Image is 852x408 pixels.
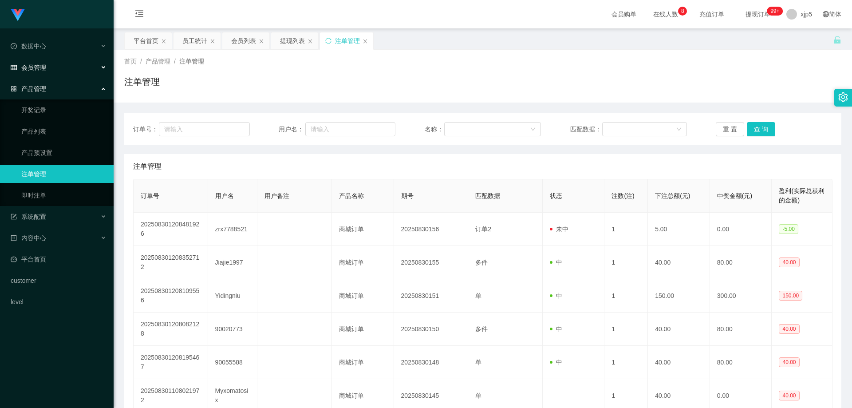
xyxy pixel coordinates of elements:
sup: 236 [767,7,783,16]
i: 图标: setting [838,92,848,102]
td: 5.00 [648,213,710,246]
span: 注单管理 [133,161,162,172]
span: 中 [550,292,562,299]
i: 图标: profile [11,235,17,241]
span: / [140,58,142,65]
span: 数据中心 [11,43,46,50]
i: 图标: down [530,127,536,133]
p: 8 [681,7,684,16]
span: 提现订单 [741,11,775,17]
span: 订单2 [475,226,491,233]
span: 产品管理 [146,58,170,65]
sup: 8 [678,7,687,16]
td: 1 [604,346,648,379]
span: 多件 [475,325,488,333]
td: 0.00 [710,213,772,246]
span: 盈利(实际总获利的金额) [779,187,824,204]
td: 80.00 [710,346,772,379]
div: 会员列表 [231,32,256,49]
span: 内容中心 [11,234,46,242]
i: 图标: close [363,39,368,44]
button: 查 询 [747,122,775,136]
i: 图标: down [676,127,682,133]
span: 150.00 [779,291,802,301]
div: 注单管理 [335,32,360,49]
span: 未中 [550,226,568,233]
span: 下注总额(元) [655,192,690,199]
a: 产品列表 [21,123,106,140]
span: 注数(注) [611,192,634,199]
td: 商城订单 [332,246,394,279]
td: 20250830151 [394,279,469,313]
td: 1 [604,313,648,346]
td: 商城订单 [332,313,394,346]
td: 40.00 [648,346,710,379]
div: 员工统计 [182,32,207,49]
td: 202508301208109556 [134,279,208,313]
a: 即时注单 [21,186,106,204]
td: Yidingniu [208,279,258,313]
div: 提现列表 [280,32,305,49]
a: level [11,293,106,311]
a: customer [11,272,106,289]
button: 重 置 [716,122,744,136]
td: zrx7788521 [208,213,258,246]
td: 1 [604,279,648,313]
span: 会员管理 [11,64,46,71]
span: 匹配数据 [475,192,500,199]
td: 80.00 [710,313,772,346]
i: 图标: close [259,39,264,44]
div: 平台首页 [134,32,158,49]
span: 用户名： [279,125,305,134]
span: / [174,58,176,65]
i: 图标: global [823,11,829,17]
td: 1 [604,213,648,246]
span: 匹配数据： [570,125,602,134]
span: 充值订单 [695,11,729,17]
td: 20250830156 [394,213,469,246]
span: 注单管理 [179,58,204,65]
span: 40.00 [779,324,799,334]
span: 产品管理 [11,85,46,92]
i: 图标: unlock [833,36,841,44]
input: 请输入 [305,122,395,136]
a: 开奖记录 [21,101,106,119]
td: 202508301208481926 [134,213,208,246]
span: 在线人数 [649,11,682,17]
span: 中奖金额(元) [717,192,752,199]
a: 图标: dashboard平台首页 [11,250,106,268]
span: 单 [475,359,481,366]
td: 202508301208082128 [134,313,208,346]
i: 图标: close [161,39,166,44]
span: 名称： [425,125,444,134]
i: 图标: menu-fold [124,0,154,29]
span: 单 [475,292,481,299]
span: -5.00 [779,224,798,234]
td: 1 [604,246,648,279]
img: logo.9652507e.png [11,9,25,21]
td: 90055588 [208,346,258,379]
span: 多件 [475,259,488,266]
td: 20250830148 [394,346,469,379]
td: Jiajie1997 [208,246,258,279]
span: 首页 [124,58,137,65]
i: 图标: close [308,39,313,44]
input: 请输入 [159,122,249,136]
span: 40.00 [779,391,799,400]
td: 商城订单 [332,279,394,313]
td: 300.00 [710,279,772,313]
span: 单 [475,392,481,399]
span: 期号 [401,192,414,199]
h1: 注单管理 [124,75,160,88]
td: 202508301208352712 [134,246,208,279]
i: 图标: table [11,64,17,71]
td: 202508301208195467 [134,346,208,379]
td: 40.00 [648,246,710,279]
a: 产品预设置 [21,144,106,162]
span: 中 [550,259,562,266]
td: 商城订单 [332,346,394,379]
td: 80.00 [710,246,772,279]
i: 图标: form [11,214,17,220]
span: 状态 [550,192,562,199]
i: 图标: appstore-o [11,86,17,92]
